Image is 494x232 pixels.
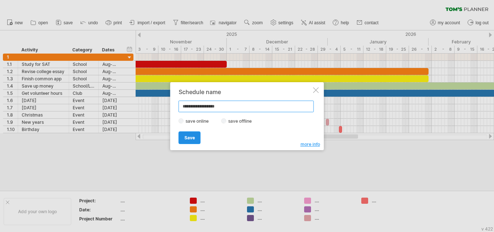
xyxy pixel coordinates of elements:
[301,142,320,147] span: more info
[179,131,201,144] a: Save
[226,118,258,124] label: save offline
[184,135,195,140] span: Save
[179,89,312,95] div: Schedule name
[184,118,215,124] label: save online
